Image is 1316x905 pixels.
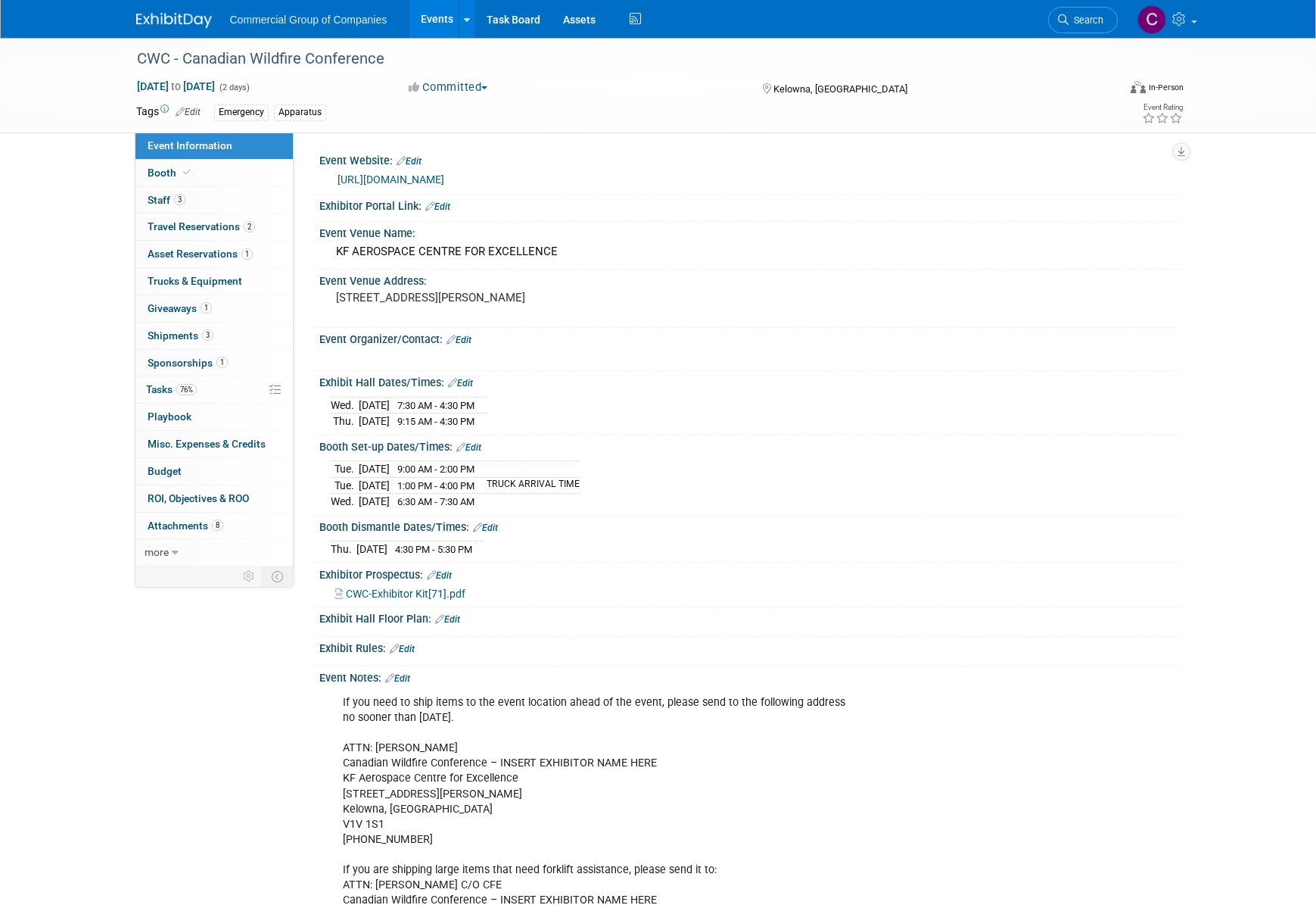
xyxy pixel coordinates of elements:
img: ExhibitDay [136,13,212,28]
div: Apparatus [274,105,326,120]
td: Wed. [331,494,359,510]
div: Event Venue Name: [319,222,1181,241]
a: Playbook [135,404,293,430]
a: Staff3 [135,187,293,214]
div: Event Website: [319,149,1181,169]
div: Event Format [1028,79,1184,101]
div: Booth Dismantle Dates/Times: [319,516,1181,535]
a: Edit [446,335,471,345]
a: Edit [385,673,410,684]
td: [DATE] [359,477,390,494]
a: Tasks76% [135,376,293,403]
span: ROI, Objectives & ROO [148,492,249,504]
span: 1 [216,357,228,368]
div: Event Notes: [319,666,1181,686]
td: [DATE] [359,413,390,429]
a: Edit [456,442,481,453]
td: Toggle Event Tabs [262,566,293,586]
a: Attachments8 [135,513,293,539]
span: Sponsorships [148,357,228,369]
a: Edit [397,156,422,167]
span: Playbook [148,410,191,423]
div: Booth Set-up Dates/Times: [319,435,1181,455]
a: Giveaways1 [135,295,293,322]
span: 1 [241,248,253,260]
span: more [145,546,169,558]
div: Event Organizer/Contact: [319,328,1181,348]
span: Misc. Expenses & Credits [148,438,266,450]
span: Kelowna, [GEOGRAPHIC_DATA] [773,83,907,95]
span: Trucks & Equipment [148,275,242,287]
div: Exhibitor Prospectus: [319,563,1181,583]
a: Misc. Expenses & Credits [135,431,293,457]
img: Format-Inperson.png [1131,81,1146,93]
span: Asset Reservations [148,248,253,260]
span: to [169,80,183,92]
td: TRUCK ARRIVAL TIME [478,477,580,494]
a: Asset Reservations1 [135,241,293,267]
td: Wed. [331,397,359,413]
span: Budget [148,465,182,477]
span: 76% [176,384,197,395]
span: Search [1069,14,1103,26]
span: 1:00 PM - 4:00 PM [397,480,474,492]
div: Event Venue Address: [319,270,1181,289]
span: 9:15 AM - 4:30 PM [397,416,474,427]
a: CWC-Exhibitor Kit[71].pdf [335,588,465,600]
a: Trucks & Equipment [135,268,293,295]
span: Travel Reservations [148,220,255,232]
a: Sponsorships1 [135,350,293,376]
span: 3 [174,194,185,205]
span: Event Information [148,139,232,151]
div: CWC - Canadian Wildfire Conference [132,45,1095,73]
span: 3 [202,329,213,341]
div: Exhibit Hall Dates/Times: [319,371,1181,391]
a: [URL][DOMAIN_NAME] [338,173,444,186]
span: Giveaways [148,302,212,314]
span: Booth [148,167,194,179]
span: Staff [148,194,185,206]
span: 9:00 AM - 2:00 PM [397,463,474,475]
div: Exhibit Hall Floor Plan: [319,607,1181,627]
td: [DATE] [359,494,390,510]
a: Budget [135,458,293,485]
pre: [STREET_ADDRESS][PERSON_NAME] [336,291,661,304]
span: 8 [212,520,223,531]
td: Tags [136,104,201,121]
td: Thu. [331,541,356,557]
a: Booth [135,160,293,186]
span: Attachments [148,520,223,532]
i: Booth reservation complete [183,168,191,176]
div: KF AEROSPACE CENTRE FOR EXCELLENCE [331,240,1169,264]
div: Event Rating [1142,104,1183,111]
span: (2 days) [218,83,250,92]
td: Thu. [331,413,359,429]
span: 1 [201,302,212,314]
span: CWC-Exhibitor Kit[71].pdf [346,588,465,600]
td: [DATE] [359,397,390,413]
button: Committed [403,80,493,95]
span: 4:30 PM - 5:30 PM [395,544,472,555]
a: Edit [435,614,460,625]
td: [DATE] [356,541,387,557]
a: Edit [448,378,473,389]
span: [DATE] [DATE] [136,80,216,93]
span: Commercial Group of Companies [230,14,387,26]
div: Emergency [214,105,269,120]
a: Search [1048,7,1118,33]
a: more [135,539,293,566]
a: Shipments3 [135,323,293,349]
a: Travel Reservations2 [135,214,293,240]
span: 2 [244,221,255,232]
td: Personalize Event Tab Strip [236,566,263,586]
td: Tue. [331,461,359,478]
span: Shipments [148,329,213,342]
span: 6:30 AM - 7:30 AM [397,496,474,507]
div: In-Person [1148,82,1184,93]
span: 7:30 AM - 4:30 PM [397,400,474,411]
span: Tasks [146,383,197,395]
a: ROI, Objectives & ROO [135,485,293,512]
td: [DATE] [359,461,390,478]
div: Exhibit Rules: [319,637,1181,657]
a: Edit [473,523,498,533]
